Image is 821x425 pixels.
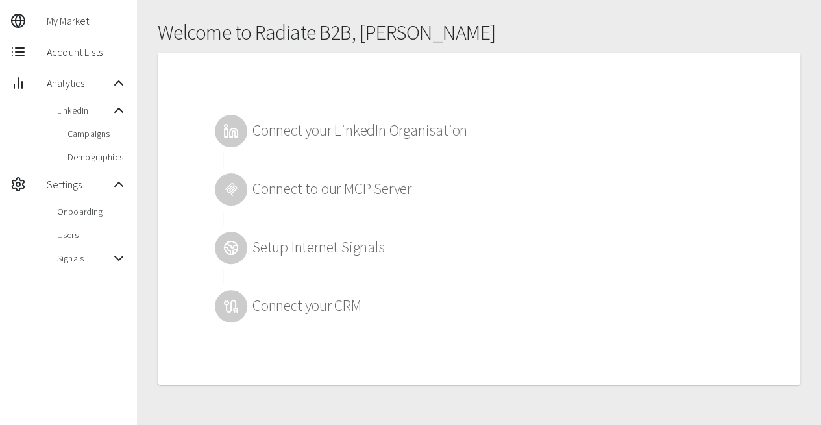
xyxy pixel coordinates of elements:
[57,205,127,218] span: Onboarding
[67,151,127,164] span: Demographics
[57,228,127,241] span: Users
[252,238,467,257] h2: Setup Internet Signals
[47,75,111,91] span: Analytics
[252,180,467,199] h2: Connect to our MCP Server
[57,104,111,117] span: LinkedIn
[252,297,467,315] h2: Connect your CRM
[57,252,111,265] span: Signals
[67,127,127,140] span: Campaigns
[47,176,111,192] span: Settings
[158,21,800,45] h1: Welcome to Radiate B2B, [PERSON_NAME]
[47,44,127,60] span: Account Lists
[47,13,127,29] span: My Market
[252,121,467,140] h2: Connect your LinkedIn Organisation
